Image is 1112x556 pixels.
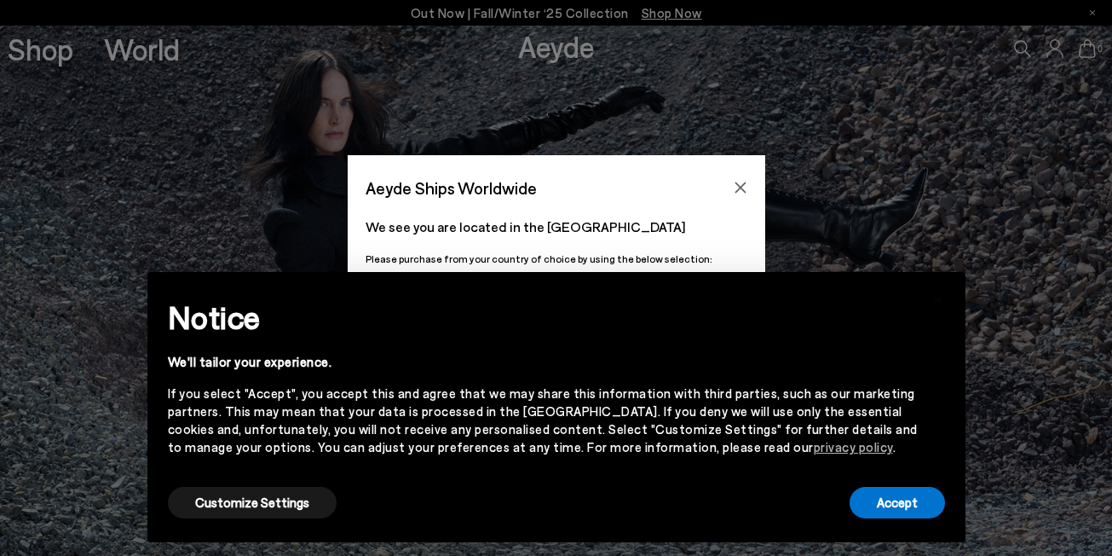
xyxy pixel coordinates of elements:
button: Close this notice [918,277,959,318]
div: We'll tailor your experience. [168,353,918,371]
button: Accept [850,487,945,518]
span: Aeyde Ships Worldwide [366,173,537,203]
button: Close [728,175,753,200]
a: privacy policy [814,439,893,455]
p: We see you are located in the [GEOGRAPHIC_DATA] [366,217,747,237]
span: × [932,285,944,310]
p: Please purchase from your country of choice by using the below selection: [366,251,747,267]
button: Customize Settings [168,487,337,518]
div: If you select "Accept", you accept this and agree that we may share this information with third p... [168,385,918,456]
h2: Notice [168,295,918,339]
